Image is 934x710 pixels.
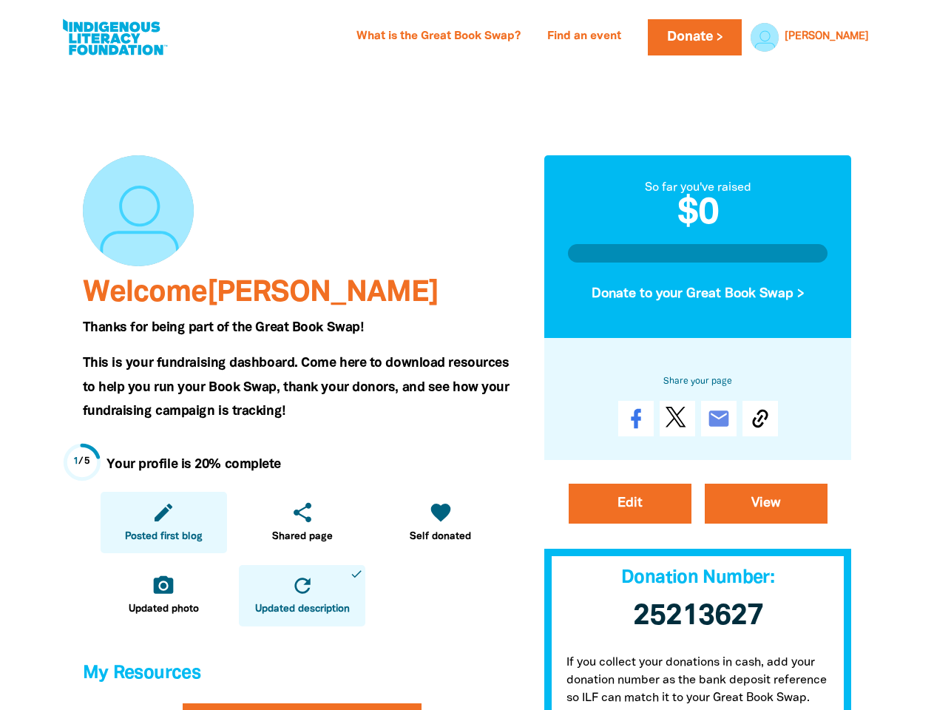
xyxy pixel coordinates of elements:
span: This is your fundraising dashboard. Come here to download resources to help you run your Book Swa... [83,357,510,417]
i: edit [152,501,175,524]
span: Posted first blog [125,530,203,544]
a: favoriteSelf donated [377,492,504,553]
a: Edit [569,484,691,524]
div: So far you've raised [568,179,828,197]
a: refreshUpdated descriptiondone [239,565,365,626]
a: Donate [648,19,741,55]
a: What is the Great Book Swap? [348,25,529,49]
div: / 5 [73,455,90,469]
a: Find an event [538,25,630,49]
i: refresh [291,574,314,598]
span: Self donated [410,530,471,544]
a: View [705,484,828,524]
span: Updated description [255,602,350,617]
a: shareShared page [239,492,365,553]
a: [PERSON_NAME] [785,32,869,42]
h6: Share your page [568,373,828,389]
span: My Resources [83,665,201,682]
span: 25213627 [633,603,763,630]
a: Share [618,401,654,436]
a: editPosted first blog [101,492,227,553]
strong: Your profile is 20% complete [106,459,281,470]
span: Shared page [272,530,333,544]
button: Donate to your Great Book Swap > [568,274,828,314]
a: camera_altUpdated photo [101,565,227,626]
i: done [350,567,363,581]
h2: $0 [568,197,828,232]
a: Post [660,401,695,436]
button: Copy Link [742,401,778,436]
a: email [701,401,737,436]
span: Updated photo [129,602,199,617]
span: Donation Number: [621,569,774,586]
span: 1 [73,457,79,466]
span: Welcome [PERSON_NAME] [83,280,439,307]
i: camera_alt [152,574,175,598]
i: email [707,407,731,430]
i: favorite [429,501,453,524]
span: Thanks for being part of the Great Book Swap! [83,322,364,334]
i: share [291,501,314,524]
